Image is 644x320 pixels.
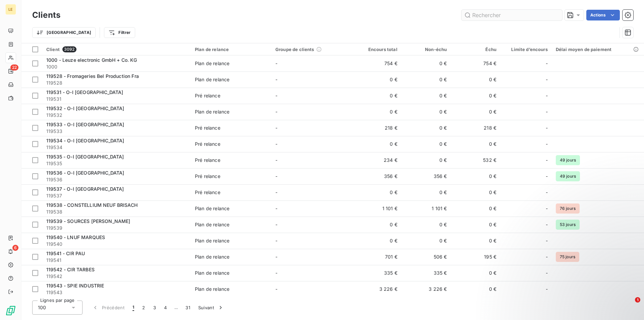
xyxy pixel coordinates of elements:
span: - [546,237,548,244]
button: Actions [586,10,620,20]
td: 0 € [451,265,500,281]
span: 119534 - O-I [GEOGRAPHIC_DATA] [46,138,124,143]
div: Échu [455,47,496,52]
td: 335 € [352,265,401,281]
span: - [275,77,277,82]
td: 0 € [451,233,500,249]
span: 119539 - SOURCES [PERSON_NAME] [46,218,130,224]
span: 76 jours [556,203,580,214]
td: 356 € [352,168,401,184]
span: - [275,141,277,147]
td: 0 € [401,217,451,233]
div: Non-échu [406,47,447,52]
div: Encours total [356,47,397,52]
span: - [275,125,277,131]
span: 119535 [46,160,187,167]
span: - [546,141,548,147]
td: 701 € [352,249,401,265]
span: 119536 - O-I [GEOGRAPHIC_DATA] [46,170,124,176]
span: - [546,125,548,131]
td: 0 € [401,120,451,136]
td: 356 € [401,168,451,184]
td: 0 € [451,281,500,297]
span: - [546,60,548,67]
td: 0 € [352,233,401,249]
td: 0 € [451,168,500,184]
span: … [171,302,181,313]
span: 119532 - O-I [GEOGRAPHIC_DATA] [46,105,124,111]
button: Précédent [88,301,128,315]
td: 0 € [352,136,401,152]
span: - [275,286,277,292]
span: - [546,92,548,99]
div: Pré relance [195,173,220,180]
span: - [275,93,277,98]
span: 119542 - CIR TARBES [46,267,95,272]
div: Délai moyen de paiement [556,47,640,52]
span: 119541 - CIR PAU [46,250,85,256]
span: Client [46,47,60,52]
td: 0 € [451,200,500,217]
span: - [546,173,548,180]
td: 0 € [401,72,451,88]
td: 0 € [401,88,451,104]
span: 119538 [46,209,187,215]
button: Filtrer [104,27,135,38]
div: Plan de relance [195,76,229,83]
td: 0 € [451,72,500,88]
span: 119533 - O-I [GEOGRAPHIC_DATA] [46,122,124,127]
span: - [275,109,277,115]
span: 119535 - O-I [GEOGRAPHIC_DATA] [46,154,124,159]
span: 119531 - O-I [GEOGRAPHIC_DATA] [46,89,123,95]
span: 1000 - Leuze electronic GmbH + Co. KG [46,57,137,63]
div: Limite d’encours [504,47,548,52]
span: - [275,60,277,66]
span: - [546,108,548,115]
span: - [546,205,548,212]
span: - [546,189,548,196]
span: - [275,173,277,179]
button: 31 [181,301,194,315]
div: Plan de relance [195,286,229,292]
span: 75 jours [556,252,579,262]
td: 0 € [401,184,451,200]
td: 1 101 € [401,200,451,217]
td: 0 € [451,217,500,233]
span: 1 [132,304,134,311]
div: Plan de relance [195,47,267,52]
span: - [546,221,548,228]
span: 1000 [46,63,187,70]
span: Groupe de clients [275,47,314,52]
div: LE [5,4,16,15]
span: 119539 [46,225,187,231]
td: 0 € [401,104,451,120]
span: 100 [38,304,46,311]
td: 218 € [451,120,500,136]
span: - [546,76,548,83]
span: - [546,157,548,164]
button: 1 [128,301,138,315]
span: 119533 [46,128,187,135]
span: 6 [12,245,18,251]
td: 0 € [401,136,451,152]
h3: Clients [32,9,60,21]
td: 0 € [352,217,401,233]
div: Plan de relance [195,60,229,67]
span: - [275,205,277,211]
span: 3092 [62,46,76,52]
span: 119541 [46,257,187,264]
td: 0 € [451,136,500,152]
div: Pré relance [195,141,220,147]
div: Plan de relance [195,237,229,244]
span: 49 jours [556,171,580,181]
td: 3 226 € [401,281,451,297]
span: 119537 - O-I [GEOGRAPHIC_DATA] [46,186,124,192]
td: 0 € [401,55,451,72]
div: Plan de relance [195,221,229,228]
td: 234 € [352,152,401,168]
td: 0 € [352,88,401,104]
span: - [275,254,277,260]
div: Pré relance [195,157,220,164]
td: 0 € [401,233,451,249]
span: - [275,189,277,195]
